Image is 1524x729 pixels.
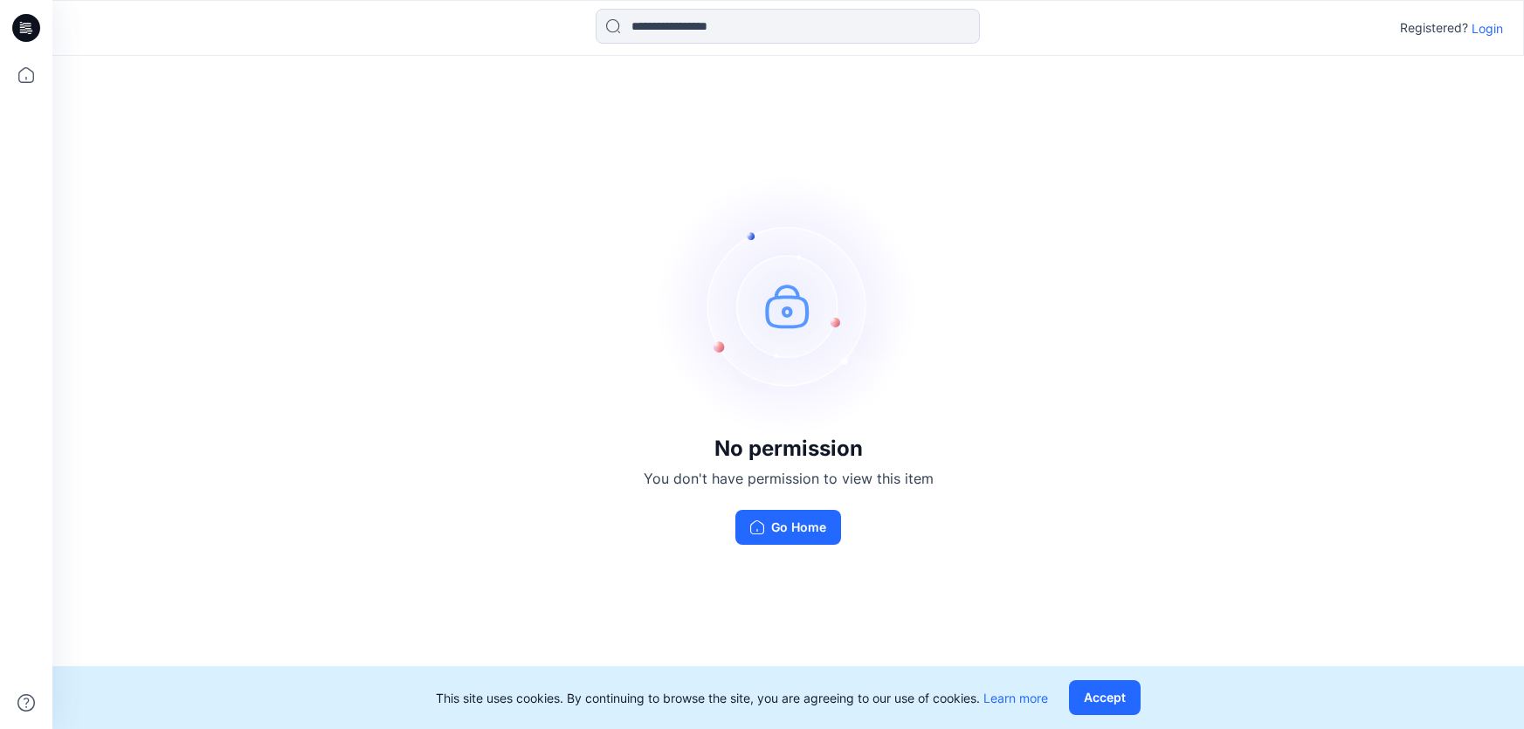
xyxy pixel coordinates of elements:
button: Accept [1069,680,1141,715]
h3: No permission [644,437,934,461]
p: Registered? [1400,17,1468,38]
a: Learn more [983,691,1048,705]
p: Login [1472,19,1503,38]
p: You don't have permission to view this item [644,468,934,489]
img: no-perm.svg [658,175,920,437]
button: Go Home [735,510,841,545]
p: This site uses cookies. By continuing to browse the site, you are agreeing to our use of cookies. [436,689,1048,707]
